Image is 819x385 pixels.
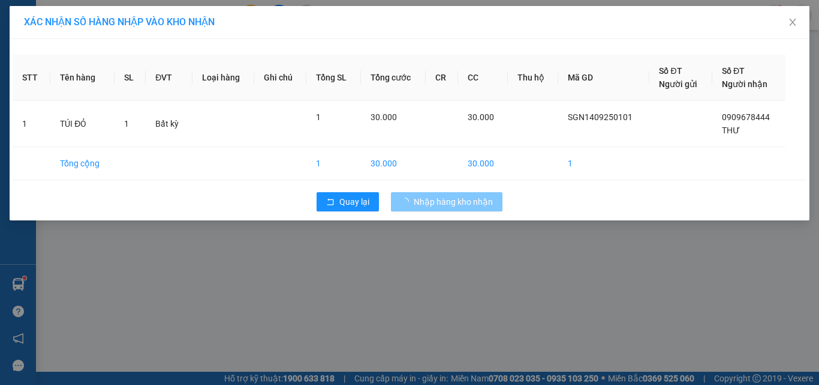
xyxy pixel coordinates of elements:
span: THƯ [722,126,740,135]
span: Số ĐT [722,66,745,76]
th: SL [115,55,146,101]
span: 30.000 [371,112,397,122]
th: Loại hàng [192,55,255,101]
span: Người gửi [659,79,697,89]
span: XÁC NHẬN SỐ HÀNG NHẬP VÀO KHO NHẬN [24,16,215,28]
th: Mã GD [558,55,650,101]
span: SGN1409250101 [568,112,633,122]
span: Nhập hàng kho nhận [414,195,493,208]
td: 30.000 [361,147,426,180]
button: Nhập hàng kho nhận [391,192,502,211]
span: Quay lại [339,195,369,208]
span: loading [401,198,414,206]
span: 1 [316,112,321,122]
th: Tổng cước [361,55,426,101]
th: STT [13,55,50,101]
td: TÚI ĐỎ [50,101,115,147]
td: 30.000 [458,147,508,180]
span: Số ĐT [659,66,682,76]
th: Tên hàng [50,55,115,101]
td: 1 [306,147,360,180]
span: Người nhận [722,79,767,89]
span: 30.000 [468,112,494,122]
td: Bất kỳ [146,101,192,147]
th: CC [458,55,508,101]
span: 0909678444 [722,112,770,122]
th: ĐVT [146,55,192,101]
span: close [788,17,797,27]
button: rollbackQuay lại [317,192,379,211]
th: CR [426,55,458,101]
td: Tổng cộng [50,147,115,180]
span: 1 [124,119,129,129]
th: Ghi chú [254,55,306,101]
th: Tổng SL [306,55,360,101]
th: Thu hộ [508,55,558,101]
td: 1 [13,101,50,147]
span: rollback [326,198,335,207]
button: Close [776,6,809,40]
td: 1 [558,147,650,180]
